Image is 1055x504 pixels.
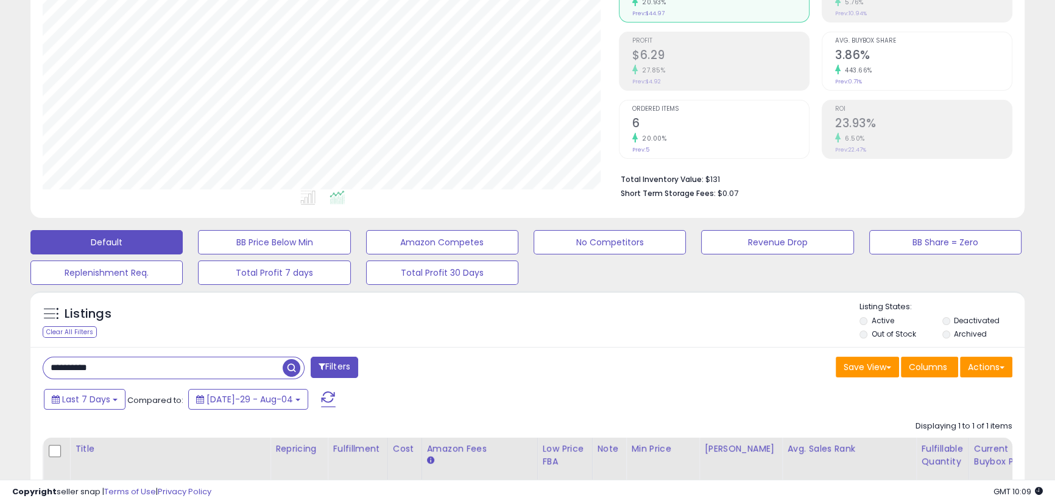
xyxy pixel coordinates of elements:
[198,261,350,285] button: Total Profit 7 days
[632,116,809,133] h2: 6
[841,66,872,75] small: 443.66%
[901,357,958,377] button: Columns
[12,486,211,498] div: seller snap | |
[632,78,661,85] small: Prev: $4.92
[835,10,867,17] small: Prev: 10.94%
[632,10,665,17] small: Prev: $44.97
[718,187,738,199] span: $0.07
[921,443,963,468] div: Fulfillable Quantity
[632,106,809,113] span: Ordered Items
[631,443,694,455] div: Min Price
[841,134,865,143] small: 6.50%
[621,171,1003,186] li: $131
[835,78,862,85] small: Prev: 0.71%
[704,443,777,455] div: [PERSON_NAME]
[44,389,125,410] button: Last 7 Days
[158,486,211,497] a: Privacy Policy
[104,486,156,497] a: Terms of Use
[835,38,1012,44] span: Avg. Buybox Share
[916,421,1012,432] div: Displaying 1 to 1 of 1 items
[835,106,1012,113] span: ROI
[543,443,587,468] div: Low Price FBA
[993,486,1043,497] span: 2025-08-12 10:09 GMT
[366,230,518,254] button: Amazon Competes
[621,174,704,184] b: Total Inventory Value:
[311,357,358,378] button: Filters
[974,443,1037,468] div: Current Buybox Price
[638,66,665,75] small: 27.85%
[869,230,1021,254] button: BB Share = Zero
[632,38,809,44] span: Profit
[954,315,1000,326] label: Deactivated
[30,230,183,254] button: Default
[275,443,322,455] div: Repricing
[43,326,97,338] div: Clear All Filters
[188,389,308,410] button: [DATE]-29 - Aug-04
[75,443,265,455] div: Title
[835,48,1012,65] h2: 3.86%
[632,48,809,65] h2: $6.29
[127,394,183,406] span: Compared to:
[954,329,987,339] label: Archived
[598,443,621,455] div: Note
[393,443,417,455] div: Cost
[333,443,382,455] div: Fulfillment
[960,357,1012,377] button: Actions
[427,455,434,466] small: Amazon Fees.
[632,146,649,153] small: Prev: 5
[787,443,911,455] div: Avg. Sales Rank
[836,357,899,377] button: Save View
[835,146,866,153] small: Prev: 22.47%
[871,329,916,339] label: Out of Stock
[366,261,518,285] button: Total Profit 30 Days
[621,188,716,198] b: Short Term Storage Fees:
[62,393,110,405] span: Last 7 Days
[859,301,1025,313] p: Listing States:
[534,230,686,254] button: No Competitors
[65,306,111,323] h5: Listings
[701,230,853,254] button: Revenue Drop
[909,361,947,373] span: Columns
[206,393,293,405] span: [DATE]-29 - Aug-04
[835,116,1012,133] h2: 23.93%
[427,443,532,455] div: Amazon Fees
[198,230,350,254] button: BB Price Below Min
[12,486,57,497] strong: Copyright
[871,315,894,326] label: Active
[638,134,666,143] small: 20.00%
[30,261,183,285] button: Replenishment Req.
